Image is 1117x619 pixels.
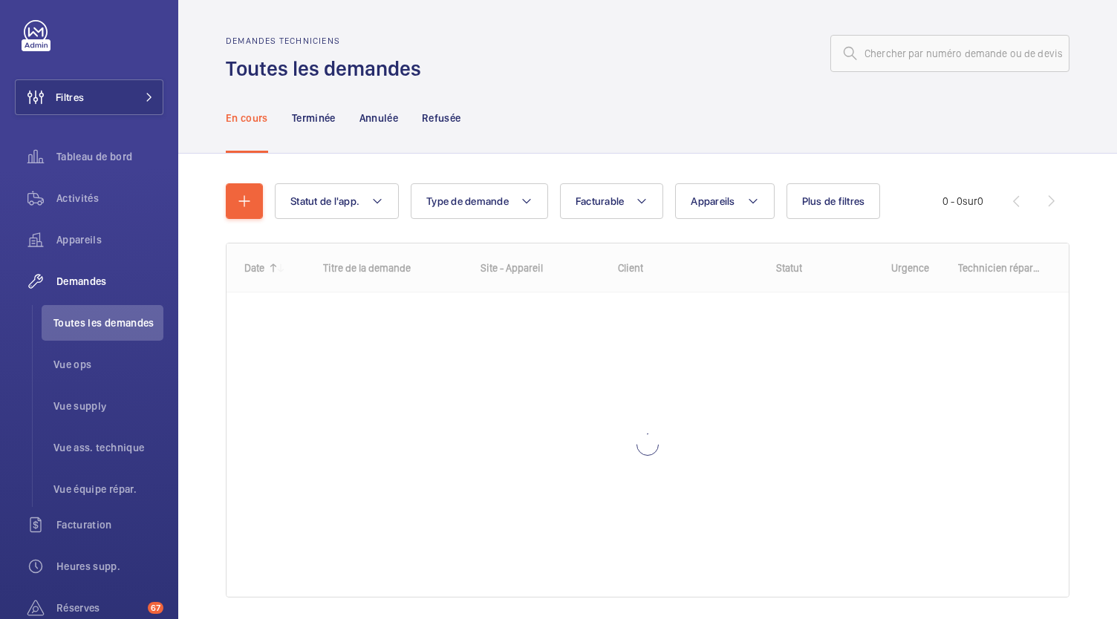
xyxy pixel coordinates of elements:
span: sur [963,195,977,207]
p: Refusée [422,111,460,125]
button: Facturable [560,183,664,219]
button: Filtres [15,79,163,115]
span: Vue équipe répar. [53,482,163,497]
span: Plus de filtres [802,195,865,207]
p: En cours [226,111,268,125]
button: Statut de l'app. [275,183,399,219]
span: Appareils [691,195,735,207]
span: 67 [148,602,163,614]
span: Filtres [56,90,84,105]
span: Vue ass. technique [53,440,163,455]
span: Appareils [56,232,163,247]
span: Demandes [56,274,163,289]
span: Activités [56,191,163,206]
input: Chercher par numéro demande ou de devis [830,35,1069,72]
span: 0 - 0 0 [942,196,983,206]
h1: Toutes les demandes [226,55,430,82]
button: Type de demande [411,183,548,219]
span: Vue supply [53,399,163,413]
span: Tableau de bord [56,149,163,164]
span: Type de demande [426,195,509,207]
span: Facturable [576,195,625,207]
span: Facturation [56,517,163,532]
span: Vue ops [53,357,163,372]
p: Annulée [359,111,398,125]
span: Statut de l'app. [290,195,359,207]
button: Plus de filtres [787,183,881,219]
span: Toutes les demandes [53,315,163,330]
span: Réserves [56,600,142,615]
button: Appareils [675,183,774,219]
span: Heures supp. [56,559,163,574]
p: Terminée [292,111,336,125]
h2: Demandes techniciens [226,36,430,46]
